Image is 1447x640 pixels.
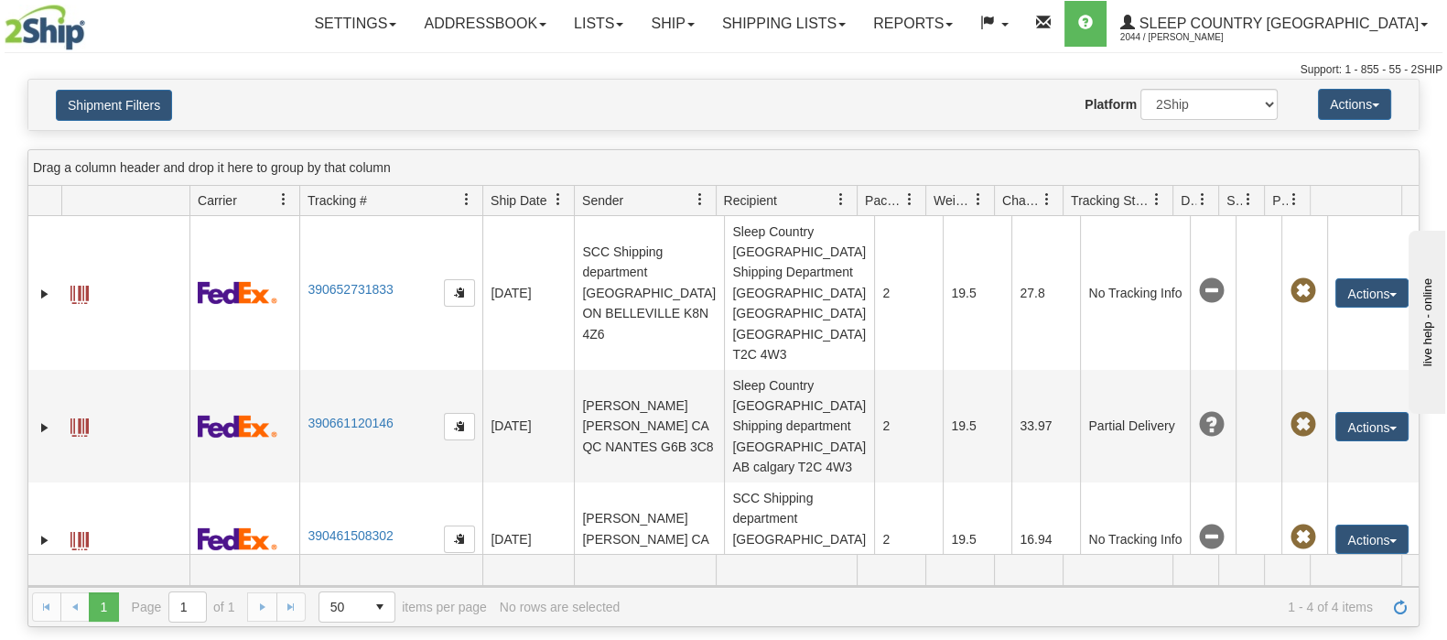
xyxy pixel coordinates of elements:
[1011,483,1080,595] td: 16.94
[70,410,89,439] a: Label
[1335,412,1409,441] button: Actions
[637,1,707,47] a: Ship
[1071,191,1150,210] span: Tracking Status
[1187,184,1218,215] a: Delivery Status filter column settings
[444,279,475,307] button: Copy to clipboard
[1290,412,1315,438] span: Pickup Not Assigned
[1011,370,1080,483] td: 33.97
[268,184,299,215] a: Carrier filter column settings
[874,483,943,595] td: 2
[934,191,972,210] span: Weight
[874,216,943,370] td: 2
[1386,592,1415,622] a: Refresh
[1335,525,1409,554] button: Actions
[308,528,393,543] a: 390461508302
[632,600,1373,614] span: 1 - 4 of 4 items
[70,524,89,553] a: Label
[56,90,172,121] button: Shipment Filters
[1233,184,1264,215] a: Shipment Issues filter column settings
[708,1,859,47] a: Shipping lists
[1085,95,1137,114] label: Platform
[724,370,874,483] td: Sleep Country [GEOGRAPHIC_DATA] Shipping department [GEOGRAPHIC_DATA] AB calgary T2C 4W3
[859,1,966,47] a: Reports
[308,191,367,210] span: Tracking #
[70,277,89,307] a: Label
[1181,191,1196,210] span: Delivery Status
[1080,216,1190,370] td: No Tracking Info
[1318,89,1391,120] button: Actions
[1290,278,1315,304] span: Pickup Not Assigned
[1405,226,1445,413] iframe: chat widget
[36,418,54,437] a: Expand
[724,216,874,370] td: Sleep Country [GEOGRAPHIC_DATA] Shipping Department [GEOGRAPHIC_DATA] [GEOGRAPHIC_DATA] [GEOGRAPH...
[132,591,235,623] span: Page of 1
[1141,184,1172,215] a: Tracking Status filter column settings
[1335,278,1409,308] button: Actions
[1135,16,1419,31] span: Sleep Country [GEOGRAPHIC_DATA]
[330,598,354,616] span: 50
[198,527,277,550] img: 2 - FedEx Express®
[874,370,943,483] td: 2
[451,184,482,215] a: Tracking # filter column settings
[1290,525,1315,550] span: Pickup Not Assigned
[5,62,1442,78] div: Support: 1 - 855 - 55 - 2SHIP
[1226,191,1242,210] span: Shipment Issues
[319,591,487,623] span: items per page
[1080,370,1190,483] td: Partial Delivery
[1279,184,1310,215] a: Pickup Status filter column settings
[1107,1,1442,47] a: Sleep Country [GEOGRAPHIC_DATA] 2044 / [PERSON_NAME]
[1080,483,1190,595] td: No Tracking Info
[308,416,393,430] a: 390661120146
[482,370,574,483] td: [DATE]
[14,16,169,29] div: live help - online
[198,191,237,210] span: Carrier
[444,413,475,440] button: Copy to clipboard
[574,483,724,595] td: [PERSON_NAME] [PERSON_NAME] CA QC NANTES G6B 3C8
[5,5,85,50] img: logo2044.jpg
[308,282,393,297] a: 390652731833
[1198,278,1224,304] span: No Tracking Info
[482,483,574,595] td: [DATE]
[1272,191,1288,210] span: Pickup Status
[1011,216,1080,370] td: 27.8
[943,216,1011,370] td: 19.5
[1198,412,1224,438] span: Unknown
[365,592,394,622] span: select
[319,591,395,623] span: Page sizes drop down
[491,191,546,210] span: Ship Date
[865,191,903,210] span: Packages
[28,150,1419,186] div: grid grouping header
[500,600,621,614] div: No rows are selected
[1002,191,1041,210] span: Charge
[1120,28,1258,47] span: 2044 / [PERSON_NAME]
[685,184,716,215] a: Sender filter column settings
[169,592,206,622] input: Page 1
[582,191,623,210] span: Sender
[410,1,560,47] a: Addressbook
[574,216,724,370] td: SCC Shipping department [GEOGRAPHIC_DATA] ON BELLEVILLE K8N 4Z6
[574,370,724,483] td: [PERSON_NAME] [PERSON_NAME] CA QC NANTES G6B 3C8
[300,1,410,47] a: Settings
[894,184,925,215] a: Packages filter column settings
[943,370,1011,483] td: 19.5
[943,483,1011,595] td: 19.5
[560,1,637,47] a: Lists
[198,415,277,438] img: 2 - FedEx Express®
[724,191,777,210] span: Recipient
[826,184,857,215] a: Recipient filter column settings
[963,184,994,215] a: Weight filter column settings
[36,531,54,549] a: Expand
[89,592,118,622] span: Page 1
[444,526,475,553] button: Copy to clipboard
[1198,525,1224,550] span: No Tracking Info
[724,483,874,595] td: SCC Shipping department [GEOGRAPHIC_DATA] ON BELLEVILLE K8N 4Z6
[1031,184,1063,215] a: Charge filter column settings
[36,285,54,303] a: Expand
[543,184,574,215] a: Ship Date filter column settings
[482,216,574,370] td: [DATE]
[198,281,277,304] img: 2 - FedEx Express®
